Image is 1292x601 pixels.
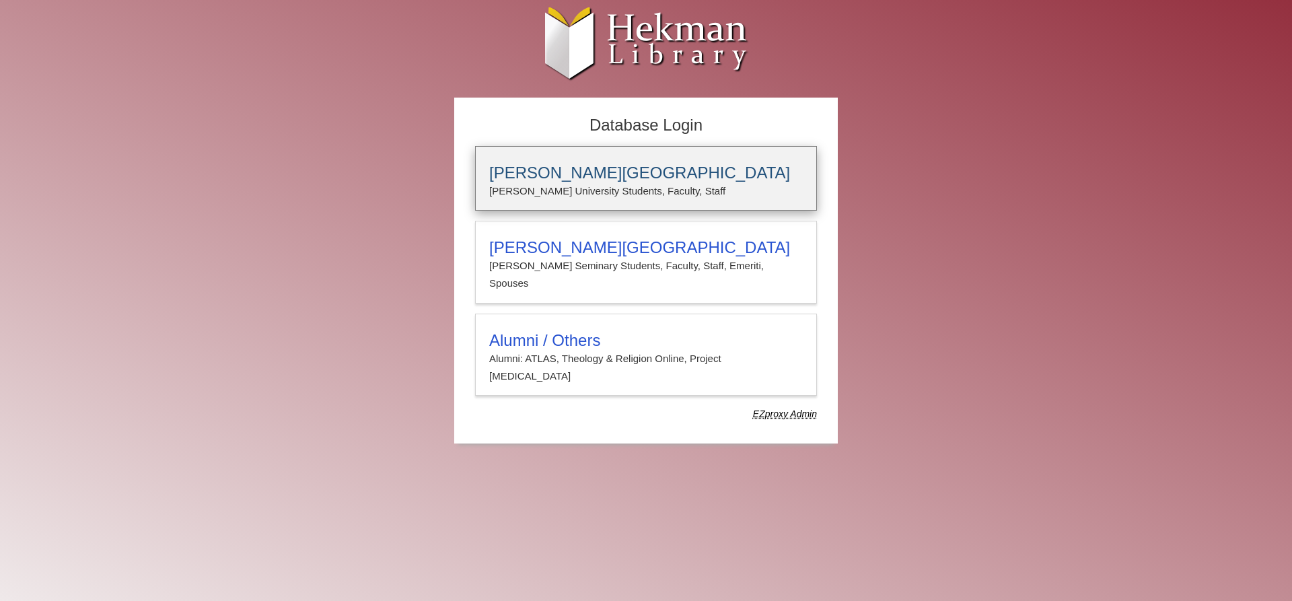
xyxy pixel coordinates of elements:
[489,182,803,200] p: [PERSON_NAME] University Students, Faculty, Staff
[489,164,803,182] h3: [PERSON_NAME][GEOGRAPHIC_DATA]
[475,146,817,211] a: [PERSON_NAME][GEOGRAPHIC_DATA][PERSON_NAME] University Students, Faculty, Staff
[489,238,803,257] h3: [PERSON_NAME][GEOGRAPHIC_DATA]
[468,112,824,139] h2: Database Login
[475,221,817,304] a: [PERSON_NAME][GEOGRAPHIC_DATA][PERSON_NAME] Seminary Students, Faculty, Staff, Emeriti, Spouses
[489,257,803,293] p: [PERSON_NAME] Seminary Students, Faculty, Staff, Emeriti, Spouses
[753,409,817,419] dfn: Use Alumni login
[489,331,803,350] h3: Alumni / Others
[489,331,803,386] summary: Alumni / OthersAlumni: ATLAS, Theology & Religion Online, Project [MEDICAL_DATA]
[489,350,803,386] p: Alumni: ATLAS, Theology & Religion Online, Project [MEDICAL_DATA]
